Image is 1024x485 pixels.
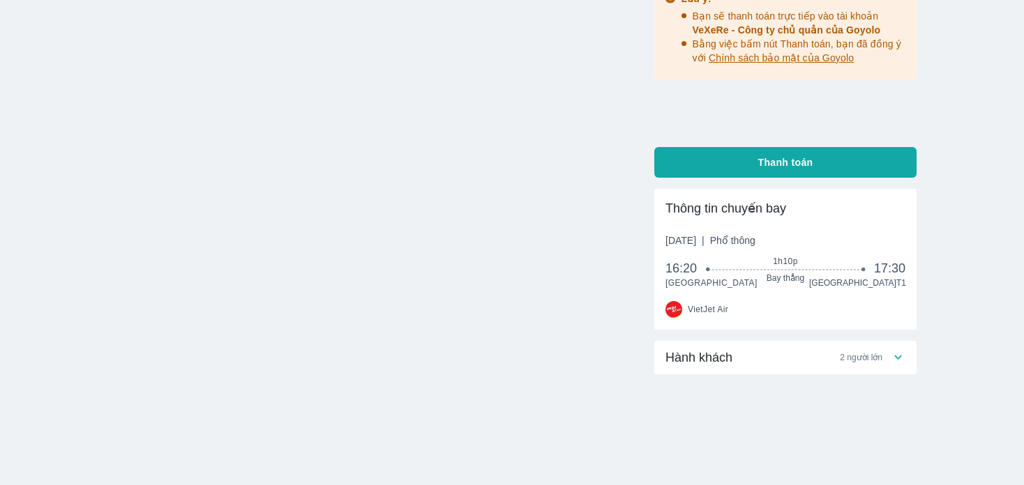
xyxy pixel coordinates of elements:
span: 2 người lớn [840,352,882,363]
span: Bạn sẽ thanh toán trực tiếp vào tài khoản [693,10,881,36]
span: VeXeRe - Công ty chủ quản của Goyolo [693,24,881,36]
span: Thanh toán [758,155,813,169]
span: Hành khách [665,349,732,366]
button: Thanh toán [654,147,917,178]
span: 17:30 [874,260,905,277]
span: Phổ thông [710,235,755,246]
span: Bay thẳng [709,272,863,284]
span: [GEOGRAPHIC_DATA] T1 [809,277,905,288]
span: Chính sách bảo mật của Goyolo [709,52,854,63]
span: [DATE] [665,233,755,247]
p: Bằng việc bấm nút Thanh toán, bạn đã đồng ý với [693,37,908,65]
div: Thông tin chuyến bay [665,200,905,217]
span: VietJet Air [688,304,728,315]
span: 1h10p [709,256,863,267]
span: | [702,235,705,246]
div: Hành khách2 người lớn [654,341,917,374]
span: 16:20 [665,260,709,277]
